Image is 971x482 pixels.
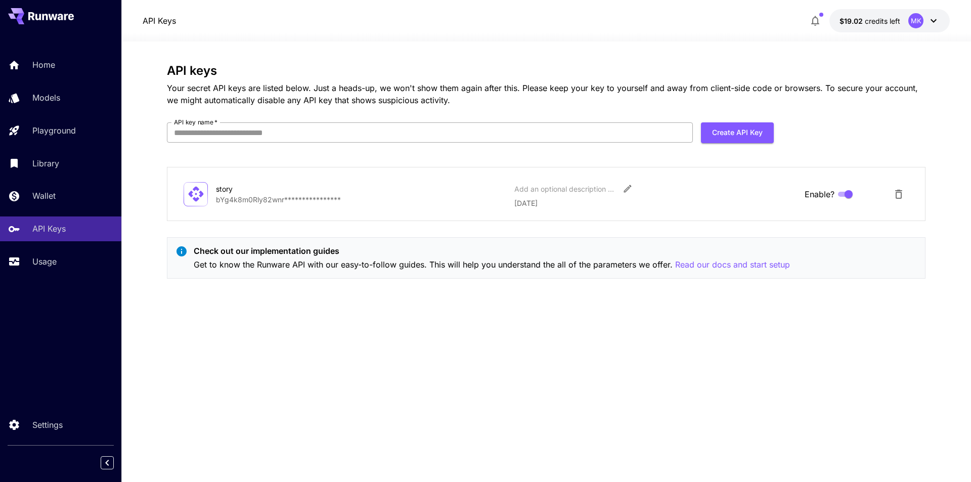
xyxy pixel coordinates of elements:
p: Home [32,59,55,71]
p: Usage [32,255,57,268]
button: Edit [619,180,637,198]
span: credits left [865,17,900,25]
div: story [216,184,317,194]
div: Collapse sidebar [108,454,121,472]
button: Read our docs and start setup [675,258,790,271]
button: $19.0159MK [829,9,950,32]
p: [DATE] [514,198,797,208]
p: API Keys [32,223,66,235]
p: Check out our implementation guides [194,245,790,257]
div: MK [908,13,923,28]
span: Enable? [805,188,834,200]
label: API key name [174,118,217,126]
p: Library [32,157,59,169]
p: Your secret API keys are listed below. Just a heads-up, we won't show them again after this. Plea... [167,82,925,106]
button: Delete API Key [889,184,909,204]
div: Add an optional description or comment [514,184,615,194]
p: Models [32,92,60,104]
nav: breadcrumb [143,15,176,27]
p: Playground [32,124,76,137]
h3: API keys [167,64,925,78]
a: API Keys [143,15,176,27]
span: $19.02 [840,17,865,25]
button: Collapse sidebar [101,456,114,469]
p: Wallet [32,190,56,202]
p: Settings [32,419,63,431]
div: $19.0159 [840,16,900,26]
p: Get to know the Runware API with our easy-to-follow guides. This will help you understand the all... [194,258,790,271]
button: Create API Key [701,122,774,143]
